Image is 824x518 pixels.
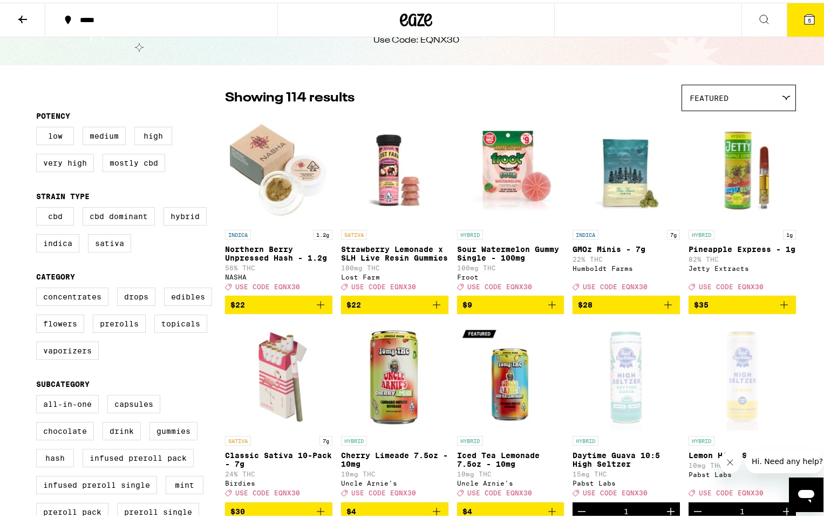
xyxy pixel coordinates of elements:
[573,262,680,269] div: Humboldt Farms
[154,312,207,330] label: Topicals
[341,114,448,222] img: Lost Farm - Strawberry Lemonade x SLH Live Resin Gummies
[573,293,680,311] button: Add to bag
[689,114,796,293] a: Open page for Pineapple Express - 1g from Jetty Extracts
[36,151,94,169] label: Very High
[351,487,416,494] span: USE CODE EQNX30
[166,473,203,492] label: Mint
[699,281,764,288] span: USE CODE EQNX30
[467,281,532,288] span: USE CODE EQNX30
[457,500,564,518] button: Add to bag
[149,419,198,438] label: Gummies
[225,320,332,499] a: Open page for Classic Sativa 10-Pack - 7g from Birdies
[689,459,796,466] p: 10mg THC
[689,242,796,251] p: Pineapple Express - 1g
[88,231,131,250] label: Sativa
[36,109,70,118] legend: Potency
[83,446,194,465] label: Infused Preroll Pack
[225,293,332,311] button: Add to bag
[341,293,448,311] button: Add to bag
[230,298,245,306] span: $22
[351,281,416,288] span: USE CODE EQNX30
[225,242,332,260] p: Northern Berry Unpressed Hash - 1.2g
[662,500,680,518] button: Increment
[740,505,745,513] div: 1
[225,114,332,222] img: NASHA - Northern Berry Unpressed Hash - 1.2g
[36,392,99,411] label: All-In-One
[36,419,94,438] label: Chocolate
[225,433,251,443] p: SATIVA
[319,433,332,443] p: 7g
[457,320,564,428] img: Uncle Arnie's - Iced Tea Lemonade 7.5oz - 10mg
[36,473,157,492] label: Infused Preroll Single
[341,500,448,518] button: Add to bag
[694,298,709,306] span: $35
[689,448,796,457] p: Lemon High Seltzer
[341,114,448,293] a: Open page for Strawberry Lemonade x SLH Live Resin Gummies from Lost Farm
[457,448,564,466] p: Iced Tea Lemonade 7.5oz - 10mg
[36,231,79,250] label: Indica
[689,253,796,260] p: 82% THC
[573,433,598,443] p: HYBRID
[103,419,141,438] label: Drink
[225,86,355,105] p: Showing 114 results
[235,281,300,288] span: USE CODE EQNX30
[462,298,472,306] span: $9
[457,320,564,499] a: Open page for Iced Tea Lemonade 7.5oz - 10mg from Uncle Arnie's
[230,505,245,513] span: $30
[341,433,367,443] p: HYBRID
[573,448,680,466] p: Daytime Guava 10:5 High Seltzer
[457,433,483,443] p: HYBRID
[341,271,448,278] div: Lost Farm
[225,500,332,518] button: Add to bag
[313,227,332,237] p: 1.2g
[689,293,796,311] button: Add to bag
[341,227,367,237] p: SATIVA
[373,32,459,44] div: Use Code: EQNX30
[457,114,564,293] a: Open page for Sour Watermelon Gummy Single - 100mg from Froot
[36,189,90,198] legend: Strain Type
[573,253,680,260] p: 22% THC
[107,392,160,411] label: Capsules
[573,114,680,222] img: Humboldt Farms - GMOz Minis - 7g
[583,281,648,288] span: USE CODE EQNX30
[225,114,332,293] a: Open page for Northern Berry Unpressed Hash - 1.2g from NASHA
[134,124,172,142] label: High
[573,320,680,499] a: Open page for Daytime Guava 10:5 High Seltzer from Pabst Labs
[457,468,564,475] p: 10mg THC
[689,114,796,222] img: Jetty Extracts - Pineapple Express - 1g
[457,271,564,278] div: Froot
[457,227,483,237] p: HYBRID
[36,446,74,465] label: Hash
[83,124,126,142] label: Medium
[745,447,823,471] iframe: Message from company
[808,15,811,21] span: 5
[689,500,707,518] button: Decrement
[624,505,629,513] div: 1
[225,448,332,466] p: Classic Sativa 10-Pack - 7g
[690,91,728,100] span: Featured
[225,227,251,237] p: INDICA
[341,320,448,499] a: Open page for Cherry Limeade 7.5oz - 10mg from Uncle Arnie's
[341,262,448,269] p: 100mg THC
[36,124,74,142] label: Low
[36,205,74,223] label: CBD
[103,151,165,169] label: Mostly CBD
[164,285,212,303] label: Edibles
[346,298,361,306] span: $22
[457,477,564,484] div: Uncle Arnie's
[341,242,448,260] p: Strawberry Lemonade x SLH Live Resin Gummies
[783,227,796,237] p: 1g
[36,312,84,330] label: Flowers
[689,468,796,475] div: Pabst Labs
[573,500,591,518] button: Decrement
[225,468,332,475] p: 24% THC
[778,500,796,518] button: Increment
[689,227,714,237] p: HYBRID
[36,270,75,278] legend: Category
[573,468,680,475] p: 15mg THC
[573,242,680,251] p: GMOz Minis - 7g
[789,475,823,509] iframe: Button to launch messaging window
[457,114,564,222] img: Froot - Sour Watermelon Gummy Single - 100mg
[36,339,99,357] label: Vaporizers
